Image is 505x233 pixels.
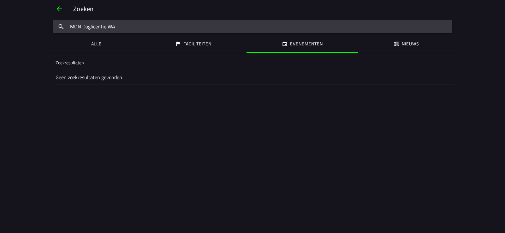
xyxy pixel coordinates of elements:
[183,40,211,47] ion-label: Faciliteiten
[282,41,288,47] ion-icon: calendar
[402,40,419,47] ion-label: Nieuws
[175,41,181,47] ion-icon: flag
[394,41,400,47] ion-icon: paper
[53,20,452,33] input: search text
[67,4,454,14] ion-title: Zoeken
[56,59,84,66] ion-label: Zoekresultaten
[290,40,323,47] ion-label: Evenementen
[91,40,102,47] ion-label: Alle
[50,70,454,85] ion-item: Geen zoekresultaten gevonden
